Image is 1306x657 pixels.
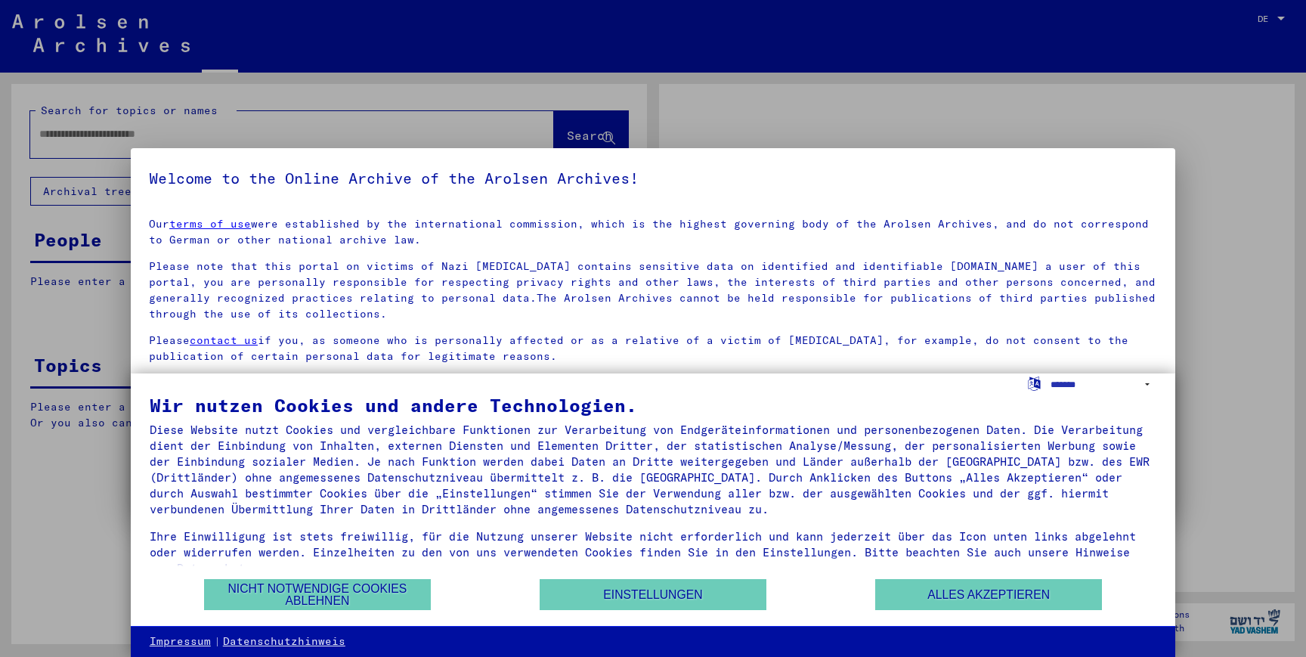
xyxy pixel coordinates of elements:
select: Sprache auswählen [1051,373,1157,395]
a: contact us [190,333,258,347]
a: Datenschutzhinweis [223,634,345,649]
div: Wir nutzen Cookies und andere Technologien. [150,396,1156,414]
p: Our were established by the international commission, which is the highest governing body of the ... [149,216,1157,248]
label: Sprache auswählen [1026,376,1042,390]
div: Diese Website nutzt Cookies und vergleichbare Funktionen zur Verarbeitung von Endgeräteinformatio... [150,422,1156,517]
p: Please if you, as someone who is personally affected or as a relative of a victim of [MEDICAL_DAT... [149,333,1157,364]
p: Please note that this portal on victims of Nazi [MEDICAL_DATA] contains sensitive data on identif... [149,259,1157,322]
button: Einstellungen [540,579,766,610]
a: Impressum [150,634,211,649]
h5: Welcome to the Online Archive of the Arolsen Archives! [149,166,1157,191]
a: terms of use [169,217,251,231]
button: Nicht notwendige Cookies ablehnen [204,579,431,610]
button: Alles akzeptieren [875,579,1102,610]
div: Ihre Einwilligung ist stets freiwillig, für die Nutzung unserer Website nicht erforderlich und ka... [150,528,1156,576]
